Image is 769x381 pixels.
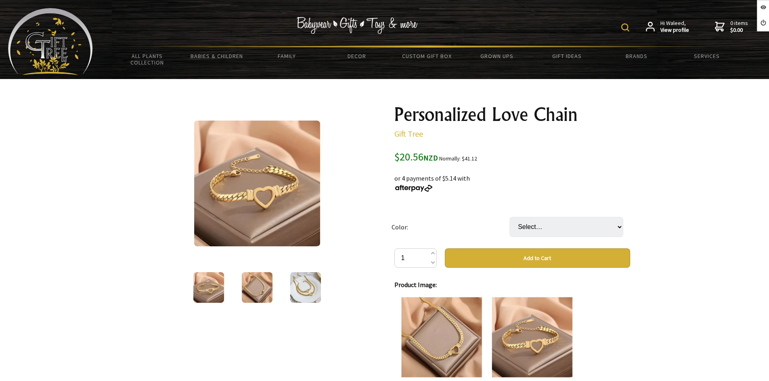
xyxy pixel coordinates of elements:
[322,48,392,65] a: Decor
[730,19,748,34] span: 0 items
[445,248,630,268] button: Add to Cart
[182,48,252,65] a: Babies & Children
[646,20,689,34] a: Hi Waleed,View profile
[602,48,672,65] a: Brands
[672,48,742,65] a: Services
[297,17,418,34] img: Babywear - Gifts - Toys & more
[8,8,93,75] img: Babyware - Gifts - Toys and more...
[394,129,423,139] a: Gift Tree
[252,48,322,65] a: Family
[532,48,601,65] a: Gift Ideas
[194,121,320,246] img: Personalized Love Chain
[394,281,437,289] strong: Product Image:
[112,48,182,71] a: All Plants Collection
[394,185,433,192] img: Afterpay
[660,20,689,34] span: Hi Waleed,
[715,20,748,34] a: 0 items$0.00
[193,272,224,303] img: Personalized Love Chain
[394,105,630,124] h1: Personalized Love Chain
[392,206,509,248] td: Color:
[394,150,438,163] span: $20.56
[730,27,748,34] strong: $0.00
[392,48,462,65] a: Custom Gift Box
[462,48,532,65] a: Grown Ups
[290,272,321,303] img: Personalized Love Chain
[394,164,630,193] div: or 4 payments of $5.14 with
[423,153,438,162] span: NZD
[242,272,272,303] img: Personalized Love Chain
[439,155,477,162] small: Normally: $41.12
[660,27,689,34] strong: View profile
[621,23,629,31] img: product search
